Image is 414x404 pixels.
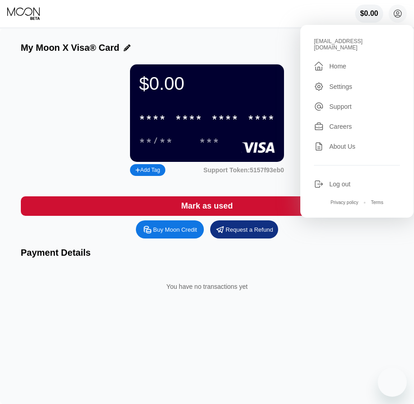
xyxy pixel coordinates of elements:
[314,141,400,151] div: About Us
[203,166,284,174] div: Support Token: 5157f93eb0
[314,102,400,112] div: Support
[329,63,346,70] div: Home
[329,143,356,150] div: About Us
[139,73,275,94] div: $0.00
[314,122,400,131] div: Careers
[329,180,351,188] div: Log out
[21,43,120,53] div: My Moon X Visa® Card
[378,368,407,397] iframe: Button to launch messaging window
[314,82,400,92] div: Settings
[331,200,358,205] div: Privacy policy
[314,61,324,72] div: 
[329,83,352,90] div: Settings
[210,220,278,239] div: Request a Refund
[314,179,400,189] div: Log out
[181,201,233,211] div: Mark as used
[371,200,383,205] div: Terms
[135,167,160,173] div: Add Tag
[28,274,386,299] div: You have no transactions yet
[329,123,352,130] div: Careers
[355,5,383,23] div: $0.00
[226,226,273,234] div: Request a Refund
[314,61,400,72] div: Home
[21,248,394,258] div: Payment Details
[136,220,204,239] div: Buy Moon Credit
[329,103,351,110] div: Support
[21,196,394,216] div: Mark as used
[360,10,378,18] div: $0.00
[203,166,284,174] div: Support Token:5157f93eb0
[153,226,197,234] div: Buy Moon Credit
[130,164,165,176] div: Add Tag
[314,38,400,51] div: [EMAIL_ADDRESS][DOMAIN_NAME]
